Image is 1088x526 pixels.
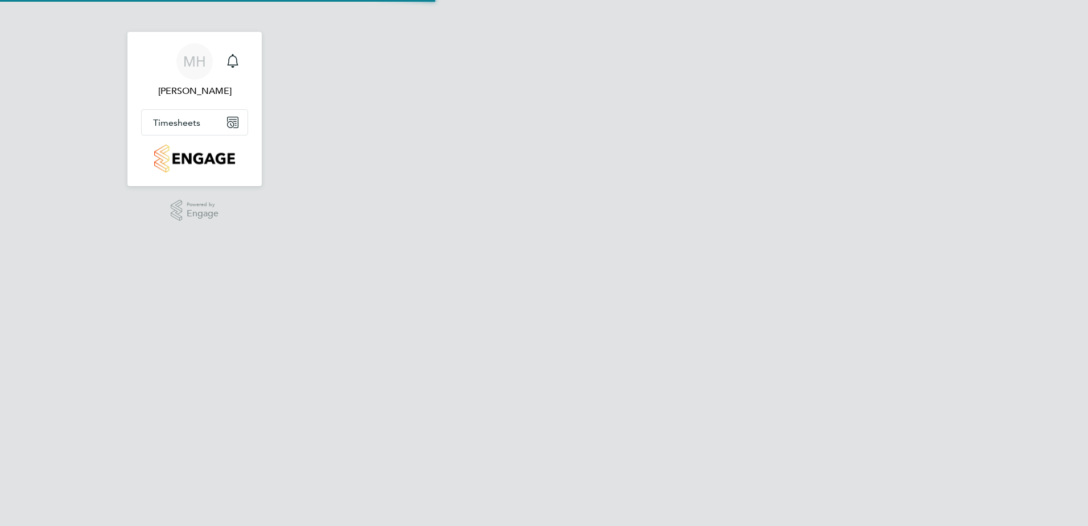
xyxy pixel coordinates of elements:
span: Timesheets [153,117,200,128]
span: Mark Howarth [141,84,248,98]
nav: Main navigation [127,32,262,186]
a: Powered byEngage [171,200,219,221]
img: countryside-properties-logo-retina.png [154,145,234,172]
span: MH [183,54,206,69]
button: Timesheets [142,110,248,135]
a: MH[PERSON_NAME] [141,43,248,98]
span: Engage [187,209,219,219]
span: Powered by [187,200,219,209]
a: Go to home page [141,145,248,172]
